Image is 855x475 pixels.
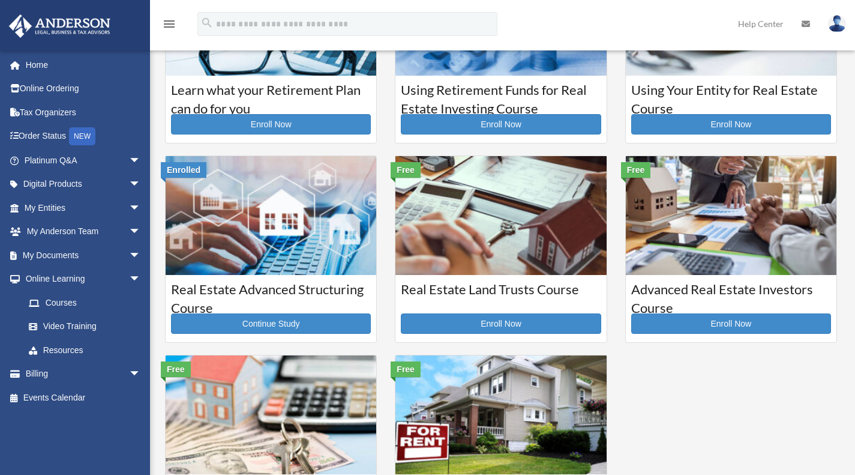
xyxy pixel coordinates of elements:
[5,14,114,38] img: Anderson Advisors Platinum Portal
[17,291,153,315] a: Courses
[129,243,153,268] span: arrow_drop_down
[8,148,159,172] a: Platinum Q&Aarrow_drop_down
[161,162,206,178] div: Enrolled
[171,280,371,310] h3: Real Estate Advanced Structuring Course
[391,162,421,178] div: Free
[161,362,191,377] div: Free
[631,313,831,334] a: Enroll Now
[401,280,601,310] h3: Real Estate Land Trusts Course
[129,220,153,244] span: arrow_drop_down
[8,267,159,291] a: Online Learningarrow_drop_down
[391,362,421,377] div: Free
[129,267,153,292] span: arrow_drop_down
[171,114,371,135] a: Enroll Now
[8,124,159,149] a: Order StatusNEW
[200,16,214,29] i: search
[8,386,159,410] a: Events Calendar
[631,81,831,111] h3: Using Your Entity for Real Estate Course
[828,15,846,32] img: User Pic
[631,280,831,310] h3: Advanced Real Estate Investors Course
[8,362,159,386] a: Billingarrow_drop_down
[401,81,601,111] h3: Using Retirement Funds for Real Estate Investing Course
[401,114,601,135] a: Enroll Now
[8,243,159,267] a: My Documentsarrow_drop_down
[621,162,651,178] div: Free
[8,100,159,124] a: Tax Organizers
[8,53,159,77] a: Home
[8,172,159,196] a: Digital Productsarrow_drop_down
[129,362,153,387] span: arrow_drop_down
[8,77,159,101] a: Online Ordering
[129,196,153,220] span: arrow_drop_down
[401,313,601,334] a: Enroll Now
[631,114,831,135] a: Enroll Now
[8,196,159,220] a: My Entitiesarrow_drop_down
[129,172,153,197] span: arrow_drop_down
[162,21,176,31] a: menu
[8,220,159,244] a: My Anderson Teamarrow_drop_down
[129,148,153,173] span: arrow_drop_down
[162,17,176,31] i: menu
[69,127,95,145] div: NEW
[17,338,159,362] a: Resources
[17,315,159,339] a: Video Training
[171,81,371,111] h3: Learn what your Retirement Plan can do for you
[171,313,371,334] a: Continue Study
